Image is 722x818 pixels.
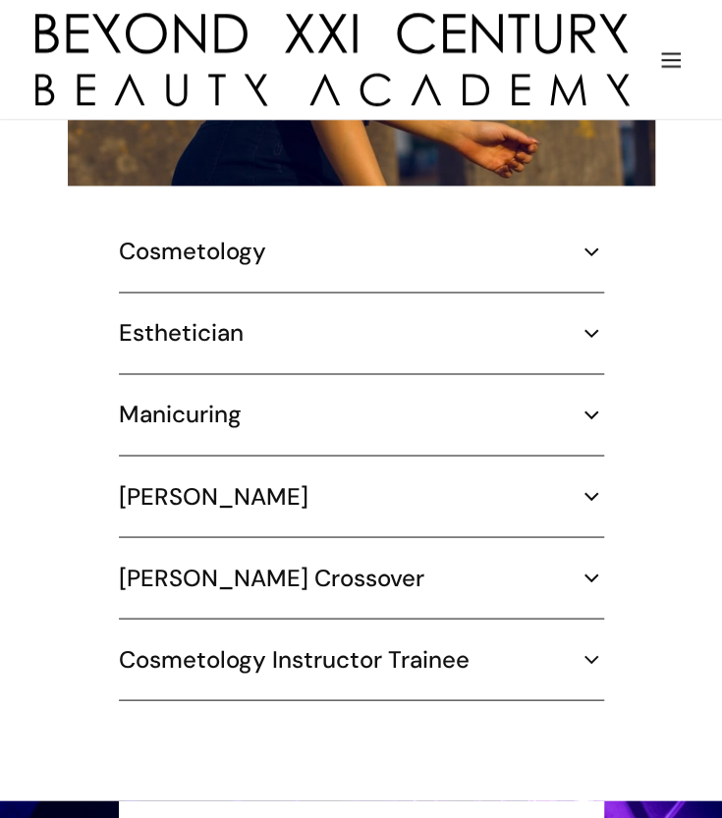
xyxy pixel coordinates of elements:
[26,13,630,106] a: home
[119,644,470,674] h5: Cosmetology Instructor Trainee
[35,13,630,106] img: beyond 21st century beauty academy logo
[119,481,308,511] h5: [PERSON_NAME]
[119,400,242,429] h5: Manicuring
[645,33,696,85] div: menu
[119,237,266,266] h5: Cosmetology
[119,563,424,592] h5: [PERSON_NAME] Crossover
[119,318,244,348] h5: Esthetician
